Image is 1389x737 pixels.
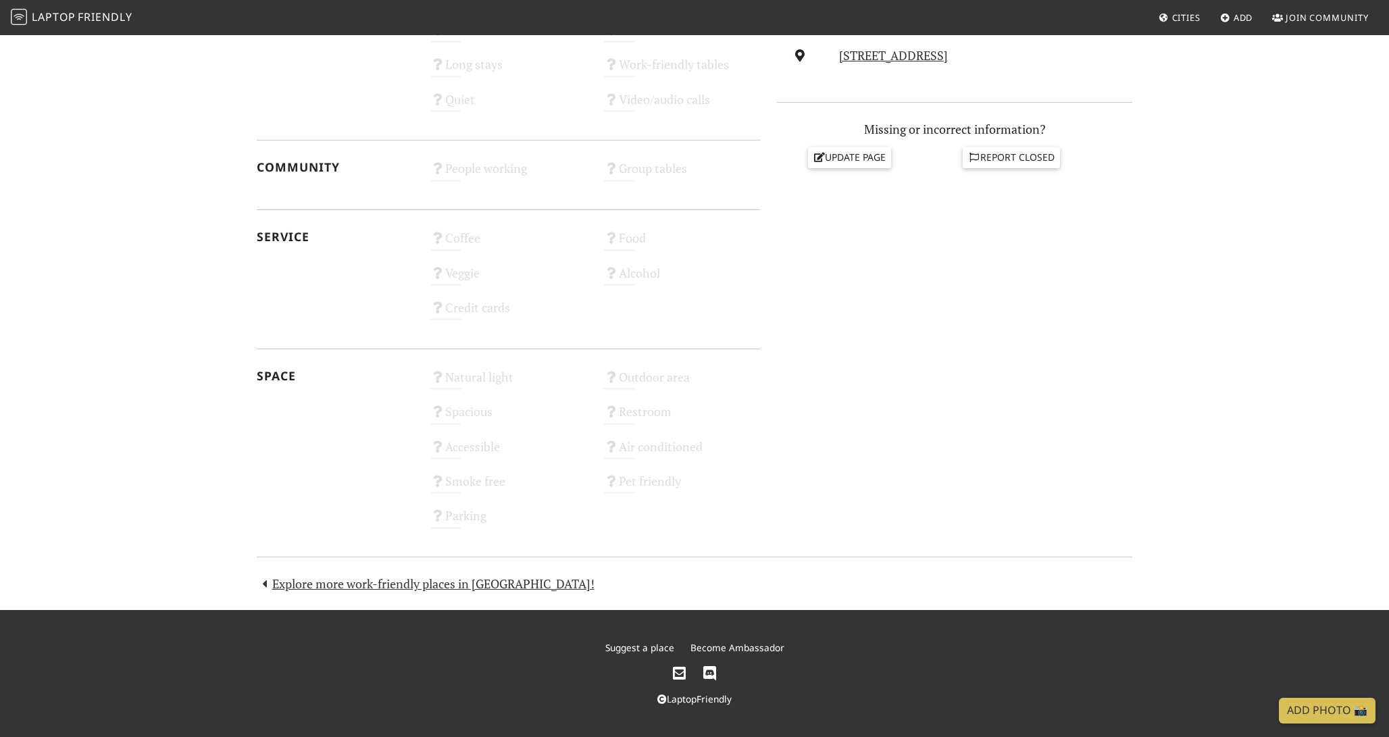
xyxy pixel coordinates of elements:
span: Join Community [1286,11,1369,24]
div: Veggie [422,262,596,297]
a: Cities [1153,5,1206,30]
span: Laptop [32,9,76,24]
div: Credit cards [422,297,596,331]
div: Alcohol [595,262,769,297]
img: LaptopFriendly [11,9,27,25]
h2: Productivity [257,22,414,36]
a: Become Ambassador [690,641,784,654]
a: [STREET_ADDRESS] [839,47,948,63]
div: Group tables [595,157,769,192]
h2: Community [257,160,414,174]
a: Add Photo 📸 [1279,698,1375,723]
a: LaptopFriendly LaptopFriendly [11,6,132,30]
div: Power sockets [595,19,769,53]
div: Parking [422,505,596,539]
a: Suggest a place [605,641,674,654]
span: Cities [1172,11,1201,24]
div: Food [595,227,769,261]
div: Air conditioned [595,436,769,470]
h2: Space [257,369,414,383]
a: LaptopFriendly [657,692,732,705]
div: Spacious [422,401,596,435]
div: Restroom [595,401,769,435]
div: Video/audio calls [595,88,769,123]
a: Report closed [963,147,1060,168]
p: Missing or incorrect information? [777,120,1132,139]
a: Join Community [1267,5,1374,30]
div: People working [422,157,596,192]
div: Smoke free [422,470,596,505]
span: Friendly [78,9,132,24]
div: Stable Wi-Fi [422,19,596,53]
a: Explore more work-friendly places in [GEOGRAPHIC_DATA]! [257,576,595,592]
a: Add [1215,5,1259,30]
a: Update page [808,147,892,168]
div: Long stays [422,53,596,88]
div: Work-friendly tables [595,53,769,88]
div: Outdoor area [595,366,769,401]
div: Natural light [422,366,596,401]
h2: Service [257,230,414,244]
div: Quiet [422,88,596,123]
div: Pet friendly [595,470,769,505]
div: Accessible [422,436,596,470]
span: Add [1234,11,1253,24]
div: Coffee [422,227,596,261]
